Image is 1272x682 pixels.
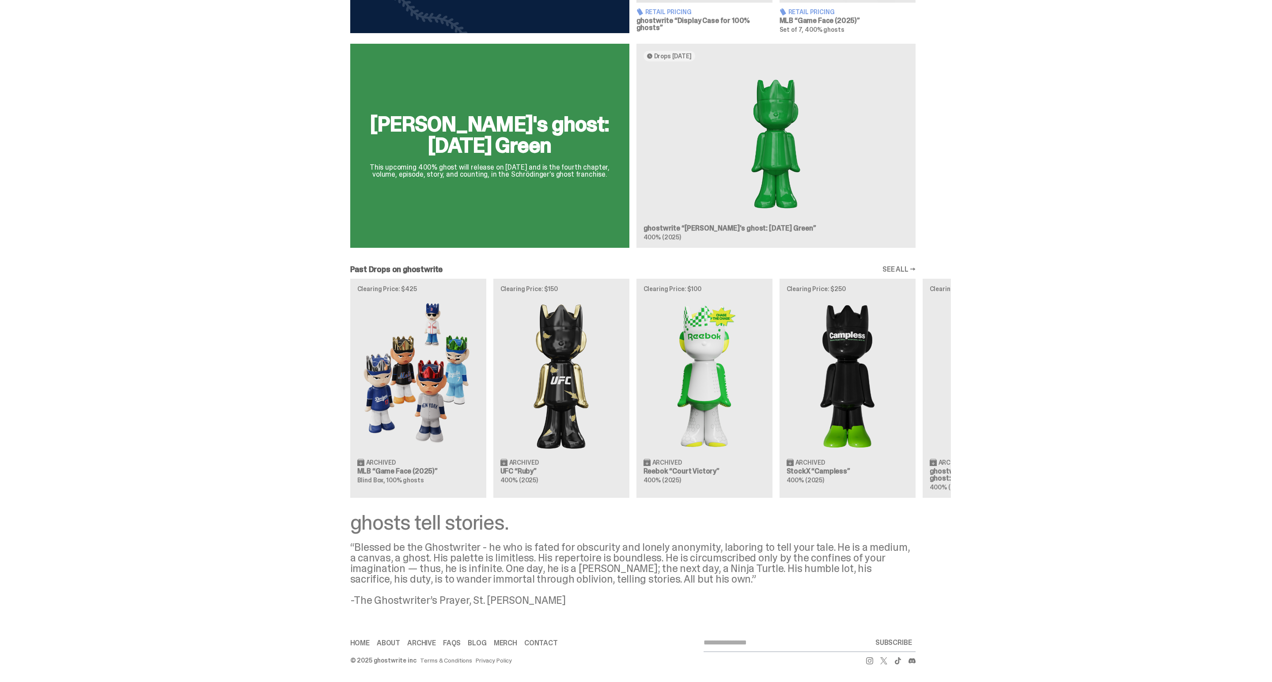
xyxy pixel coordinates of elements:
[357,476,386,484] span: Blind Box,
[350,657,416,663] div: © 2025 ghostwrite inc
[350,542,916,606] div: “Blessed be the Ghostwriter - he who is fated for obscurity and lonely anonymity, laboring to tel...
[420,657,472,663] a: Terms & Conditions
[872,634,916,652] button: SUBSCRIBE
[357,299,479,451] img: Game Face (2025)
[350,512,916,533] div: ghosts tell stories.
[652,459,682,466] span: Archived
[494,640,517,647] a: Merch
[443,640,461,647] a: FAQs
[636,279,772,498] a: Clearing Price: $100 Court Victory Archived
[366,459,396,466] span: Archived
[407,640,436,647] a: Archive
[644,286,765,292] p: Clearing Price: $100
[645,9,692,15] span: Retail Pricing
[930,299,1052,451] img: Schrödinger's ghost: Orange Vibe
[787,468,909,475] h3: StockX “Campless”
[787,286,909,292] p: Clearing Price: $250
[939,459,968,466] span: Archived
[787,299,909,451] img: Campless
[795,459,825,466] span: Archived
[636,17,772,31] h3: ghostwrite “Display Case for 100% ghosts”
[509,459,539,466] span: Archived
[644,68,909,218] img: Schrödinger's ghost: Sunday Green
[644,233,681,241] span: 400% (2025)
[377,640,400,647] a: About
[923,279,1059,498] a: Clearing Price: $150 Schrödinger's ghost: Orange Vibe Archived
[350,265,443,273] h2: Past Drops on ghostwrite
[644,225,909,232] h3: ghostwrite “[PERSON_NAME]'s ghost: [DATE] Green”
[493,279,629,498] a: Clearing Price: $150 Ruby Archived
[644,299,765,451] img: Court Victory
[644,468,765,475] h3: Reebok “Court Victory”
[930,286,1052,292] p: Clearing Price: $150
[386,476,424,484] span: 100% ghosts
[500,468,622,475] h3: UFC “Ruby”
[350,640,370,647] a: Home
[524,640,558,647] a: Contact
[357,468,479,475] h3: MLB “Game Face (2025)”
[930,468,1052,482] h3: ghostwrite “[PERSON_NAME]'s ghost: Orange Vibe”
[500,299,622,451] img: Ruby
[780,17,916,24] h3: MLB “Game Face (2025)”
[476,657,512,663] a: Privacy Policy
[350,279,486,498] a: Clearing Price: $425 Game Face (2025) Archived
[787,476,824,484] span: 400% (2025)
[468,640,486,647] a: Blog
[361,164,619,178] p: This upcoming 400% ghost will release on [DATE] and is the fourth chapter, volume, episode, story...
[882,266,916,273] a: SEE ALL →
[644,476,681,484] span: 400% (2025)
[654,53,692,60] span: Drops [DATE]
[500,286,622,292] p: Clearing Price: $150
[780,279,916,498] a: Clearing Price: $250 Campless Archived
[357,286,479,292] p: Clearing Price: $425
[788,9,835,15] span: Retail Pricing
[361,114,619,156] h2: [PERSON_NAME]'s ghost: [DATE] Green
[500,476,538,484] span: 400% (2025)
[930,483,967,491] span: 400% (2025)
[780,26,844,34] span: Set of 7, 400% ghosts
